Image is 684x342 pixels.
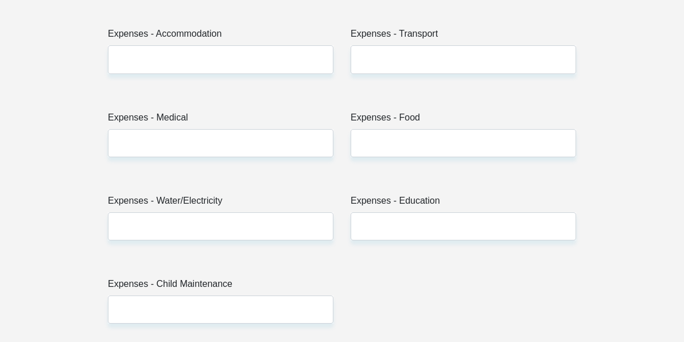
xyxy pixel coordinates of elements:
label: Expenses - Food [351,111,576,129]
label: Expenses - Medical [108,111,333,129]
input: Expenses - Medical [108,129,333,157]
input: Expenses - Transport [351,45,576,73]
input: Expenses - Food [351,129,576,157]
input: Expenses - Education [351,212,576,240]
label: Expenses - Water/Electricity [108,194,333,212]
input: Expenses - Accommodation [108,45,333,73]
label: Expenses - Transport [351,27,576,45]
input: Expenses - Child Maintenance [108,296,333,324]
label: Expenses - Accommodation [108,27,333,45]
input: Expenses - Water/Electricity [108,212,333,240]
label: Expenses - Education [351,194,576,212]
label: Expenses - Child Maintenance [108,277,333,296]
